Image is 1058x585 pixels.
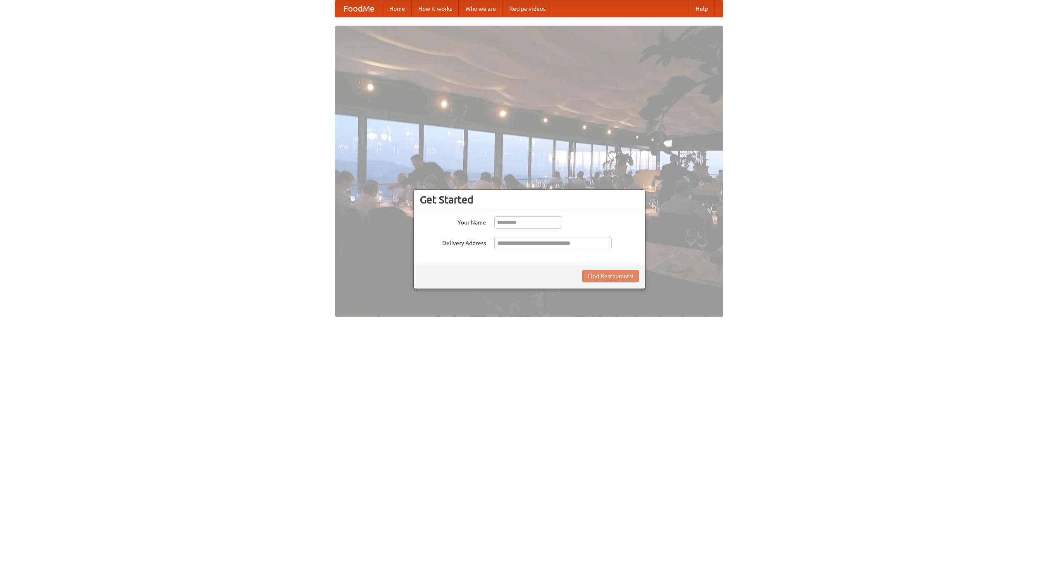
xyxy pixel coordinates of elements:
h3: Get Started [420,193,639,206]
a: How it works [412,0,459,17]
label: Delivery Address [420,237,486,247]
label: Your Name [420,216,486,227]
button: Find Restaurants! [582,270,639,282]
a: FoodMe [335,0,383,17]
a: Who we are [459,0,503,17]
a: Help [689,0,715,17]
a: Home [383,0,412,17]
a: Recipe videos [503,0,552,17]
